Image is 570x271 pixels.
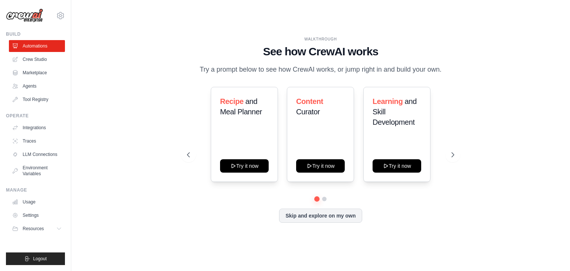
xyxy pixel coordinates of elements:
[373,159,421,173] button: Try it now
[9,67,65,79] a: Marketplace
[9,148,65,160] a: LLM Connections
[9,135,65,147] a: Traces
[220,97,243,105] span: Recipe
[533,235,570,271] iframe: Chat Widget
[196,64,445,75] p: Try a prompt below to see how CrewAI works, or jump right in and build your own.
[9,209,65,221] a: Settings
[9,94,65,105] a: Tool Registry
[23,226,44,232] span: Resources
[9,122,65,134] a: Integrations
[296,97,323,105] span: Content
[9,223,65,235] button: Resources
[220,159,269,173] button: Try it now
[373,97,403,105] span: Learning
[6,113,65,119] div: Operate
[33,256,47,262] span: Logout
[9,40,65,52] a: Automations
[6,9,43,23] img: Logo
[6,252,65,265] button: Logout
[9,162,65,180] a: Environment Variables
[9,80,65,92] a: Agents
[9,53,65,65] a: Crew Studio
[296,108,320,116] span: Curator
[373,97,417,126] span: and Skill Development
[279,209,362,223] button: Skip and explore on my own
[6,187,65,193] div: Manage
[6,31,65,37] div: Build
[187,36,454,42] div: WALKTHROUGH
[187,45,454,58] h1: See how CrewAI works
[9,196,65,208] a: Usage
[296,159,345,173] button: Try it now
